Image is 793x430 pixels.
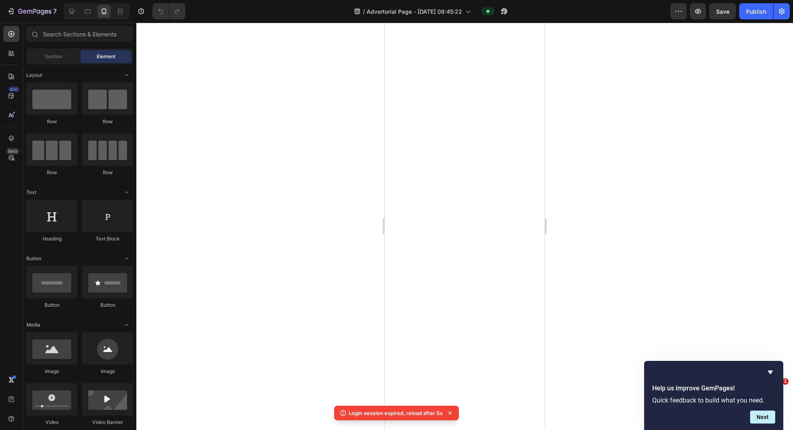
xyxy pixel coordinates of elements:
div: Image [82,368,133,375]
div: Image [26,368,77,375]
button: Publish [739,3,773,19]
button: 7 [3,3,60,19]
button: Hide survey [765,367,775,377]
div: Help us improve GemPages! [652,367,775,424]
span: Element [97,53,115,60]
span: Toggle open [120,186,133,199]
span: / [363,7,365,16]
span: Save [716,8,729,15]
div: Publish [746,7,766,16]
span: Toggle open [120,318,133,331]
div: Video [26,419,77,426]
p: Quick feedback to build what you need. [652,396,775,404]
button: Next question [750,411,775,424]
p: 7 [53,6,57,16]
span: Toggle open [120,252,133,265]
div: Text Block [82,235,133,242]
h2: Help us improve GemPages! [652,384,775,393]
span: Toggle open [120,69,133,82]
button: Save [709,3,736,19]
p: Login session expired, reload after 5s [349,409,443,417]
div: Button [82,301,133,309]
span: Button [26,255,41,262]
input: Search Sections & Elements [26,26,133,42]
div: Row [26,169,77,176]
div: Video Banner [82,419,133,426]
span: Layout [26,72,42,79]
div: Beta [6,148,19,154]
span: 1 [782,378,789,385]
div: 450 [8,86,19,93]
span: Section [45,53,62,60]
iframe: Design area [385,23,545,430]
div: Heading [26,235,77,242]
div: Row [82,169,133,176]
span: Media [26,321,40,329]
div: Row [82,118,133,125]
span: Advertorial Page - [DATE] 08:45:22 [367,7,462,16]
div: Undo/Redo [153,3,185,19]
div: Row [26,118,77,125]
span: Text [26,189,36,196]
div: Button [26,301,77,309]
